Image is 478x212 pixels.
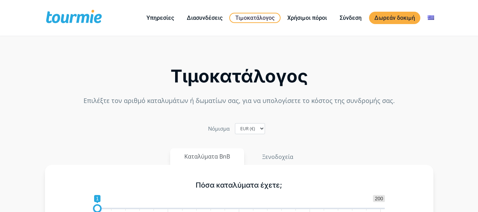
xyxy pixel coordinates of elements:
a: Χρήσιμοι πόροι [282,13,332,22]
h2: Τιμοκατάλογος [45,68,433,85]
a: Αλλαγή σε [422,13,439,22]
p: Επιλέξτε τον αριθμό καταλυμάτων ή δωματίων σας, για να υπολογίσετε το κόστος της συνδρομής σας. [45,96,433,105]
a: Δωρεάν δοκιμή [369,12,420,24]
button: Ξενοδοχεία [248,148,308,165]
h5: Πόσα καταλύματα έχετε; [93,181,385,190]
a: Τιμοκατάλογος [229,13,281,23]
label: Nόμισμα [208,124,230,133]
span: 200 [373,195,385,202]
a: Σύνδεση [334,13,367,22]
a: Υπηρεσίες [141,13,179,22]
span: 1 [94,195,100,202]
a: Διασυνδέσεις [182,13,228,22]
button: Καταλύματα BnB [170,148,244,165]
